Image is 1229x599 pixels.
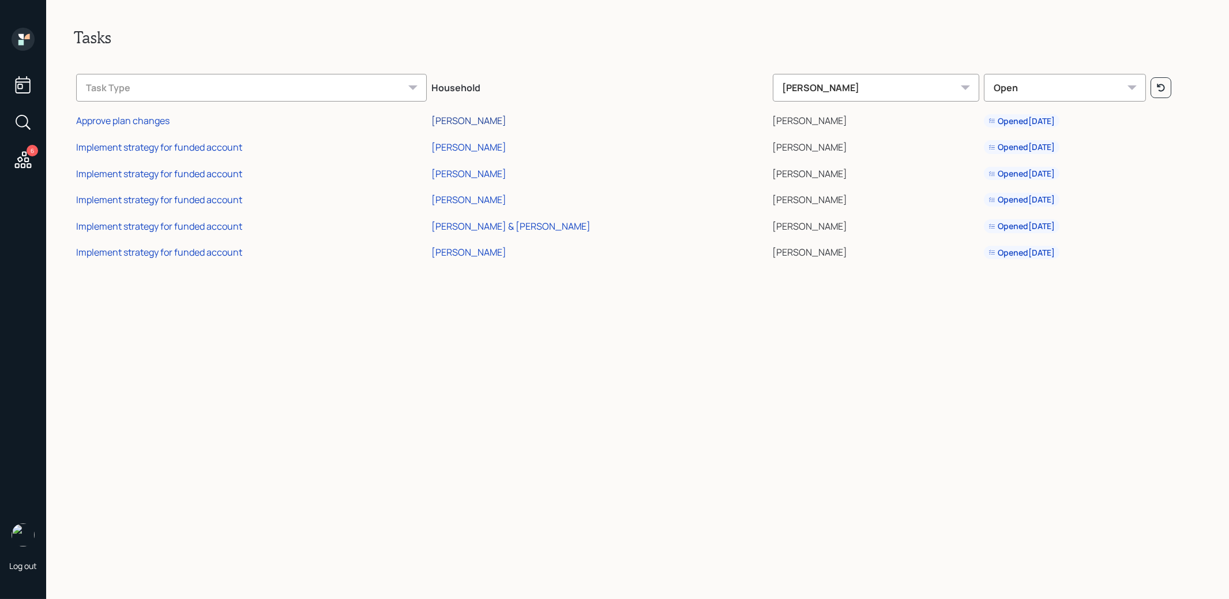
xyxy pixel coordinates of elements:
td: [PERSON_NAME] [771,106,982,133]
div: [PERSON_NAME] [431,193,506,206]
th: Household [429,66,770,106]
div: Implement strategy for funded account [76,193,242,206]
div: Log out [9,560,37,571]
div: Opened [DATE] [989,194,1055,205]
div: Implement strategy for funded account [76,220,242,233]
div: [PERSON_NAME] [431,246,506,259]
div: Opened [DATE] [989,115,1055,127]
td: [PERSON_NAME] [771,132,982,159]
div: [PERSON_NAME] [431,167,506,180]
div: Implement strategy for funded account [76,167,242,180]
div: [PERSON_NAME] [431,141,506,154]
div: Opened [DATE] [989,168,1055,179]
td: [PERSON_NAME] [771,159,982,185]
div: [PERSON_NAME] [773,74,979,102]
div: [PERSON_NAME] [431,114,506,127]
div: 6 [27,145,38,156]
div: Implement strategy for funded account [76,141,242,154]
td: [PERSON_NAME] [771,185,982,211]
div: Open [984,74,1146,102]
td: [PERSON_NAME] [771,211,982,238]
div: Implement strategy for funded account [76,246,242,259]
td: [PERSON_NAME] [771,238,982,264]
img: treva-nostdahl-headshot.png [12,523,35,546]
div: Opened [DATE] [989,141,1055,153]
div: Opened [DATE] [989,247,1055,259]
div: Approve plan changes [76,114,170,127]
h2: Tasks [74,28,1201,47]
div: [PERSON_NAME] & [PERSON_NAME] [431,220,591,233]
div: Task Type [76,74,427,102]
div: Opened [DATE] [989,220,1055,232]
